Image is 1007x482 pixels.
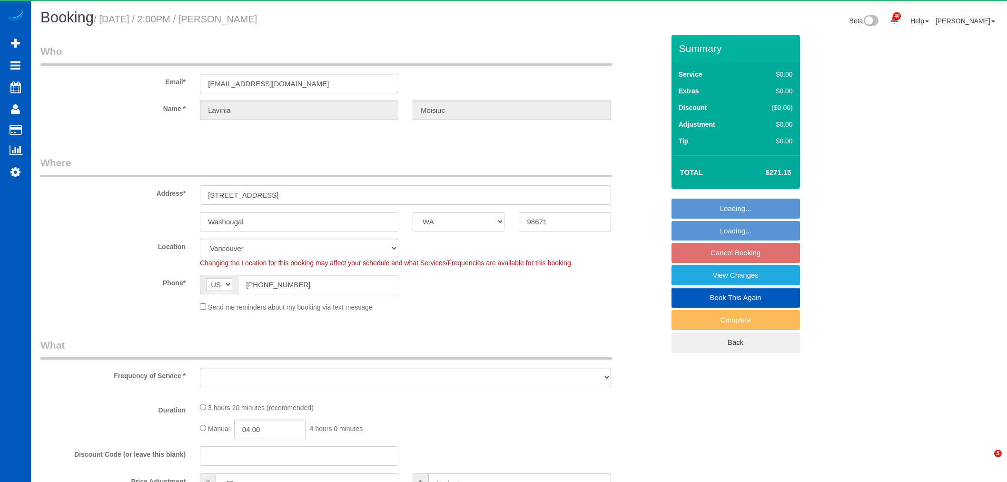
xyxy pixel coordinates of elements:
div: $0.00 [752,86,793,96]
h4: $271.15 [737,169,791,177]
span: 40 [893,12,901,20]
label: Adjustment [679,120,715,129]
span: Manual [208,425,230,432]
div: $0.00 [752,120,793,129]
a: [PERSON_NAME] [936,17,995,25]
img: Automaid Logo [6,10,25,23]
input: First Name* [200,100,398,120]
img: New interface [863,15,879,28]
a: View Changes [671,265,800,285]
label: Tip [679,136,689,146]
span: Changing the Location for this booking may affect your schedule and what Services/Frequencies are... [200,259,573,267]
legend: Where [40,156,612,177]
a: Help [910,17,929,25]
span: 3 hours 20 minutes (recommended) [208,404,314,412]
label: Duration [33,402,193,415]
label: Frequency of Service * [33,368,193,381]
input: City* [200,212,398,231]
input: Email* [200,74,398,93]
iframe: Intercom live chat [975,450,997,472]
small: / [DATE] / 2:00PM / [PERSON_NAME] [94,14,257,24]
label: Name * [33,100,193,113]
legend: What [40,338,612,360]
label: Service [679,70,702,79]
label: Phone* [33,275,193,288]
label: Address* [33,185,193,198]
input: Phone* [238,275,398,294]
legend: Who [40,44,612,66]
label: Discount [679,103,707,112]
input: Last Name* [413,100,611,120]
div: $0.00 [752,70,793,79]
h3: Summary [679,43,795,54]
span: 4 hours 0 minutes [310,425,363,432]
label: Extras [679,86,699,96]
label: Email* [33,74,193,87]
span: 5 [994,450,1002,457]
a: Back [671,332,800,352]
a: Book This Again [671,288,800,308]
label: Location [33,239,193,251]
span: Booking [40,9,94,26]
a: 40 [885,10,904,30]
div: ($0.00) [752,103,793,112]
span: Send me reminders about my booking via text message [208,303,373,311]
a: Beta [849,17,879,25]
strong: Total [680,168,703,176]
div: $0.00 [752,136,793,146]
label: Discount Code (or leave this blank) [33,446,193,459]
input: Zip Code* [519,212,611,231]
